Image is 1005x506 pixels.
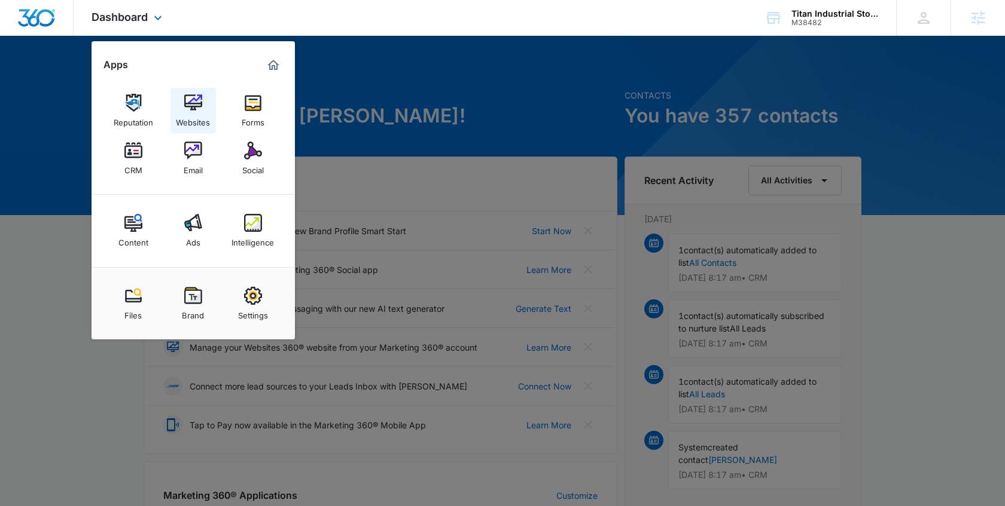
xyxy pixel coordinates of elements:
div: Email [184,160,203,175]
div: account id [791,19,879,27]
span: Dashboard [92,11,148,23]
div: Files [124,305,142,320]
a: Websites [170,88,216,133]
a: Files [111,281,156,326]
a: CRM [111,136,156,181]
div: Forms [242,112,264,127]
a: Marketing 360® Dashboard [264,56,283,75]
div: account name [791,9,879,19]
a: Content [111,208,156,253]
div: Settings [238,305,268,320]
h2: Apps [103,59,128,70]
div: Intelligence [232,232,274,247]
a: Ads [170,208,216,253]
div: Reputation [114,112,153,127]
div: Brand [182,305,204,320]
a: Brand [170,281,216,326]
a: Settings [230,281,276,326]
a: Email [170,136,216,181]
a: Forms [230,88,276,133]
a: Intelligence [230,208,276,253]
div: Social [242,160,264,175]
a: Reputation [111,88,156,133]
div: Ads [186,232,200,247]
a: Social [230,136,276,181]
div: Websites [176,112,210,127]
div: CRM [124,160,142,175]
div: Content [118,232,148,247]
